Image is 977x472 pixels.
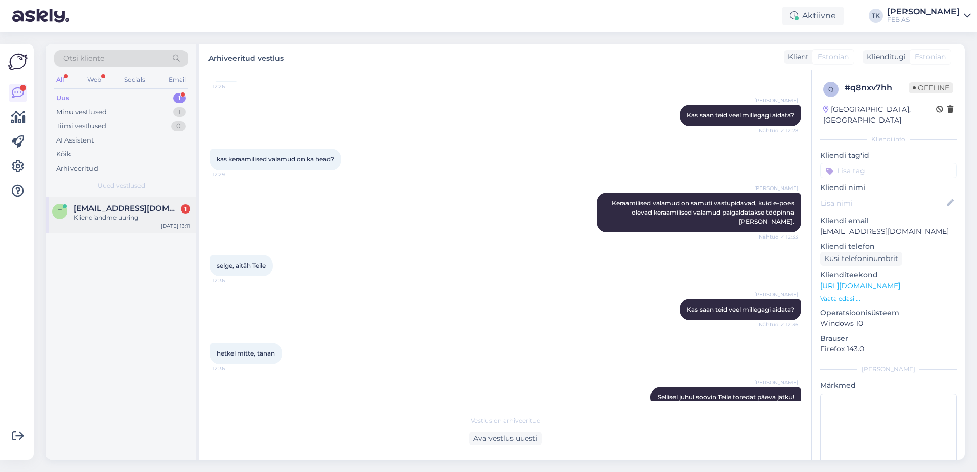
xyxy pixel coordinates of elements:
span: Nähtud ✓ 12:28 [759,127,798,134]
div: Küsi telefoninumbrit [820,252,902,266]
div: Tiimi vestlused [56,121,106,131]
span: Kas saan teid veel millegagi aidata? [687,305,794,313]
div: [PERSON_NAME] [887,8,960,16]
span: Vestlus on arhiveeritud [471,416,541,426]
div: Arhiveeritud [56,163,98,174]
div: [GEOGRAPHIC_DATA], [GEOGRAPHIC_DATA] [823,104,936,126]
div: 1 [173,93,186,103]
span: [PERSON_NAME] [754,97,798,104]
div: Uus [56,93,69,103]
p: Klienditeekond [820,270,957,280]
label: Arhiveeritud vestlus [208,50,284,64]
div: Web [85,73,103,86]
div: Socials [122,73,147,86]
p: [EMAIL_ADDRESS][DOMAIN_NAME] [820,226,957,237]
div: Kliendi info [820,135,957,144]
div: AI Assistent [56,135,94,146]
span: 12:36 [213,277,251,285]
div: 1 [181,204,190,214]
a: [PERSON_NAME]FEB AS [887,8,971,24]
span: q [828,85,833,93]
div: FEB AS [887,16,960,24]
p: Kliendi nimi [820,182,957,193]
input: Lisa tag [820,163,957,178]
a: [URL][DOMAIN_NAME] [820,281,900,290]
span: Tanel@parketimeister.ee [74,204,180,213]
span: kas keraamilised valamud on ka head? [217,155,334,163]
span: Nähtud ✓ 12:36 [759,321,798,328]
div: [PERSON_NAME] [820,365,957,374]
div: All [54,73,66,86]
p: Vaata edasi ... [820,294,957,303]
span: Estonian [915,52,946,62]
span: [PERSON_NAME] [754,379,798,386]
div: Aktiivne [782,7,844,25]
div: TK [869,9,883,23]
div: Klienditugi [863,52,906,62]
span: Estonian [818,52,849,62]
span: [PERSON_NAME] [754,184,798,192]
p: Kliendi email [820,216,957,226]
span: Kas saan teid veel millegagi aidata? [687,111,794,119]
span: Uued vestlused [98,181,145,191]
p: Operatsioonisüsteem [820,308,957,318]
span: 12:26 [213,83,251,90]
div: Kliendiandme uuring [74,213,190,222]
span: 12:29 [213,171,251,178]
span: Sellisel juhul soovin Teile toredat päeva jätku! [658,393,794,401]
span: Offline [909,82,953,93]
div: Klient [784,52,809,62]
span: Nähtud ✓ 12:33 [759,233,798,241]
div: # q8nxv7hh [845,82,909,94]
div: Kõik [56,149,71,159]
span: hetkel mitte, tänan [217,349,275,357]
p: Kliendi tag'id [820,150,957,161]
div: 0 [171,121,186,131]
p: Firefox 143.0 [820,344,957,355]
span: Keraamilised valamud on samuti vastupidavad, kuid e-poes olevad keraamilised valamud paigaldataks... [612,199,796,225]
p: Kliendi telefon [820,241,957,252]
span: Otsi kliente [63,53,104,64]
span: T [58,207,62,215]
div: Email [167,73,188,86]
span: selge, aitäh Teile [217,262,266,269]
div: Minu vestlused [56,107,107,117]
span: [PERSON_NAME] [754,291,798,298]
p: Windows 10 [820,318,957,329]
span: 12:36 [213,365,251,372]
div: 1 [173,107,186,117]
img: Askly Logo [8,52,28,72]
input: Lisa nimi [821,198,945,209]
p: Märkmed [820,380,957,391]
div: Ava vestlus uuesti [469,432,542,445]
div: [DATE] 13:11 [161,222,190,230]
p: Brauser [820,333,957,344]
